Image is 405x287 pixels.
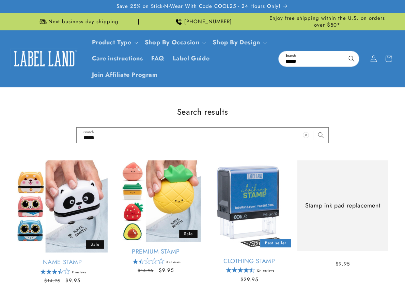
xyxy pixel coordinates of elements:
span: Enjoy free shipping within the U.S. on orders over $50* [266,15,388,28]
button: Clear search term [329,51,344,66]
a: Join Affiliate Program [88,67,162,83]
span: Save 25% on Stick-N-Wear With Code COOL25 - 24 Hours Only! [116,3,281,10]
summary: Shop By Design [208,34,269,51]
a: Name Stamp [17,258,108,266]
span: Label Guide [173,55,210,62]
a: Shop By Design [213,38,260,47]
span: Join Affiliate Program [92,71,158,79]
iframe: Gorgias Floating Chat [262,255,398,280]
div: Announcement [266,13,388,30]
span: Care instructions [92,55,143,62]
span: [PHONE_NUMBER] [184,18,232,25]
summary: Shop By Occasion [141,34,209,51]
a: Label Guide [169,51,214,67]
a: Premium Stamp [110,248,201,256]
div: Announcement [142,13,264,30]
a: Care instructions [88,51,147,67]
a: FAQ [147,51,169,67]
button: Search [344,51,359,66]
a: Clothing Stamp [204,257,295,265]
a: Product Type [92,38,131,47]
a: Label Land [8,45,81,72]
h1: Search results [17,106,388,117]
span: Shop By Occasion [145,39,200,46]
button: Clear search term [298,128,313,143]
span: FAQ [151,55,165,62]
a: Stamp ink pad replacement [304,202,381,210]
button: Search [313,128,328,143]
div: Announcement [17,13,139,30]
img: Label Land [10,48,78,69]
span: Next business day shipping [48,18,119,25]
summary: Product Type [88,34,141,51]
